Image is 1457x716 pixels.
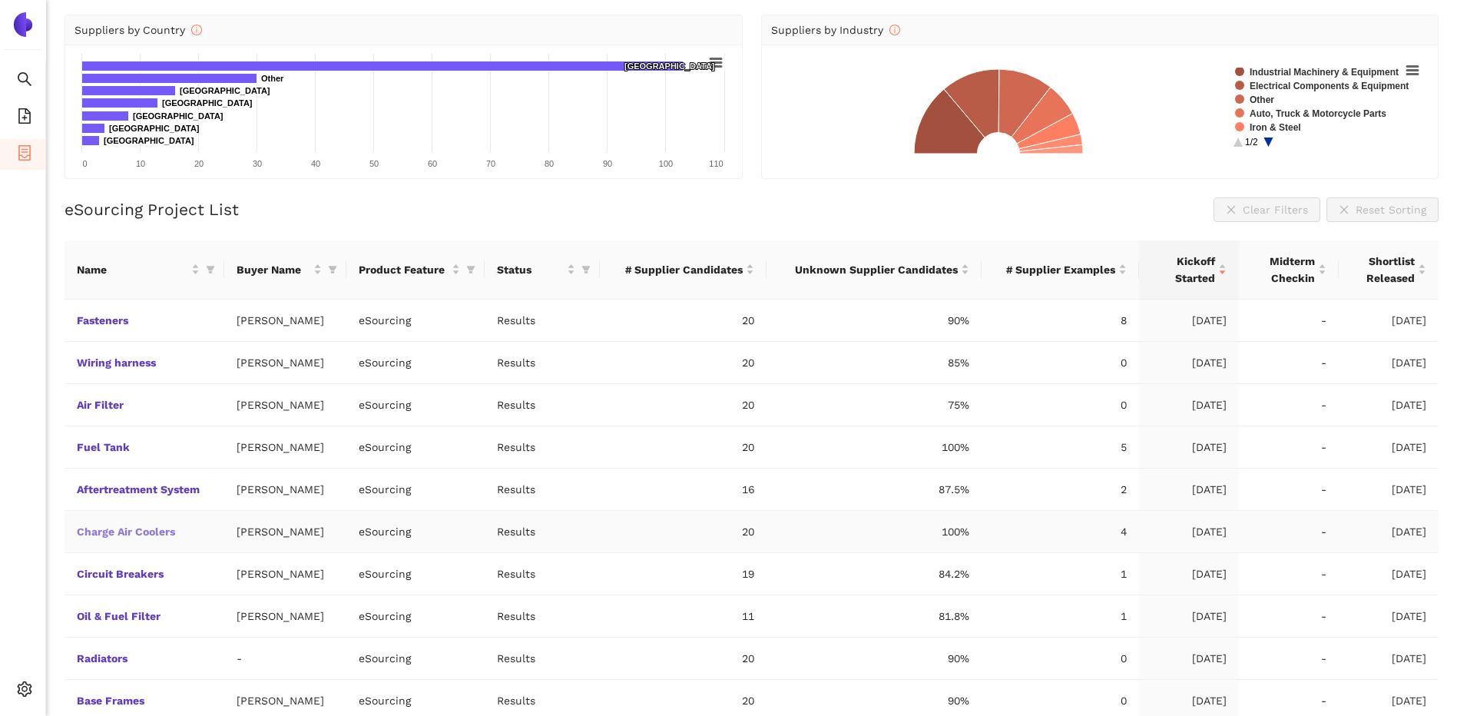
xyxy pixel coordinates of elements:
[1239,342,1339,384] td: -
[346,511,485,553] td: eSourcing
[994,261,1115,278] span: # Supplier Examples
[1139,469,1239,511] td: [DATE]
[603,159,612,168] text: 90
[1250,94,1274,105] text: Other
[767,384,982,426] td: 75%
[104,136,194,145] text: [GEOGRAPHIC_DATA]
[1139,638,1239,680] td: [DATE]
[1239,638,1339,680] td: -
[466,265,475,274] span: filter
[767,426,982,469] td: 100%
[767,300,982,342] td: 90%
[224,595,346,638] td: [PERSON_NAME]
[346,553,485,595] td: eSourcing
[1239,553,1339,595] td: -
[1239,384,1339,426] td: -
[346,426,485,469] td: eSourcing
[133,111,224,121] text: [GEOGRAPHIC_DATA]
[486,159,495,168] text: 70
[359,261,449,278] span: Product Feature
[136,159,145,168] text: 10
[485,469,600,511] td: Results
[1139,553,1239,595] td: [DATE]
[1250,122,1301,133] text: Iron & Steel
[982,300,1139,342] td: 8
[346,240,485,300] th: this column's title is Product Feature,this column is sortable
[328,265,337,274] span: filter
[1139,426,1239,469] td: [DATE]
[224,553,346,595] td: [PERSON_NAME]
[485,426,600,469] td: Results
[659,159,673,168] text: 100
[1239,240,1339,300] th: this column's title is Midterm Checkin,this column is sortable
[485,553,600,595] td: Results
[1339,511,1439,553] td: [DATE]
[545,159,554,168] text: 80
[600,553,767,595] td: 19
[600,342,767,384] td: 20
[75,24,202,36] span: Suppliers by Country
[1239,595,1339,638] td: -
[428,159,437,168] text: 60
[1139,511,1239,553] td: [DATE]
[1245,137,1258,148] text: 1/2
[180,86,270,95] text: [GEOGRAPHIC_DATA]
[1250,108,1386,119] text: Auto, Truck & Motorcycle Parts
[224,426,346,469] td: [PERSON_NAME]
[1339,300,1439,342] td: [DATE]
[600,384,767,426] td: 20
[325,258,340,281] span: filter
[224,511,346,553] td: [PERSON_NAME]
[1339,342,1439,384] td: [DATE]
[600,511,767,553] td: 20
[485,342,600,384] td: Results
[261,74,284,83] text: Other
[1251,253,1315,287] span: Midterm Checkin
[612,261,743,278] span: # Supplier Candidates
[982,553,1139,595] td: 1
[65,240,224,300] th: this column's title is Name,this column is sortable
[600,595,767,638] td: 11
[224,638,346,680] td: -
[65,198,239,220] h2: eSourcing Project List
[1214,197,1320,222] button: closeClear Filters
[224,240,346,300] th: this column's title is Buyer Name,this column is sortable
[1339,595,1439,638] td: [DATE]
[224,384,346,426] td: [PERSON_NAME]
[1326,197,1439,222] button: closeReset Sorting
[1351,253,1415,287] span: Shortlist Released
[109,124,200,133] text: [GEOGRAPHIC_DATA]
[779,261,959,278] span: Unknown Supplier Candidates
[206,265,215,274] span: filter
[889,25,900,35] span: info-circle
[767,240,982,300] th: this column's title is Unknown Supplier Candidates,this column is sortable
[253,159,262,168] text: 30
[1239,469,1339,511] td: -
[1339,638,1439,680] td: [DATE]
[11,12,35,37] img: Logo
[982,240,1139,300] th: this column's title is # Supplier Examples,this column is sortable
[346,469,485,511] td: eSourcing
[982,426,1139,469] td: 5
[1339,384,1439,426] td: [DATE]
[1151,253,1215,287] span: Kickoff Started
[485,595,600,638] td: Results
[982,638,1139,680] td: 0
[369,159,379,168] text: 50
[485,511,600,553] td: Results
[767,638,982,680] td: 90%
[982,342,1139,384] td: 0
[346,384,485,426] td: eSourcing
[600,240,767,300] th: this column's title is # Supplier Candidates,this column is sortable
[709,159,723,168] text: 110
[1339,553,1439,595] td: [DATE]
[82,159,87,168] text: 0
[485,300,600,342] td: Results
[485,240,600,300] th: this column's title is Status,this column is sortable
[77,261,188,278] span: Name
[982,595,1139,638] td: 1
[203,258,218,281] span: filter
[771,24,900,36] span: Suppliers by Industry
[224,300,346,342] td: [PERSON_NAME]
[194,159,204,168] text: 20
